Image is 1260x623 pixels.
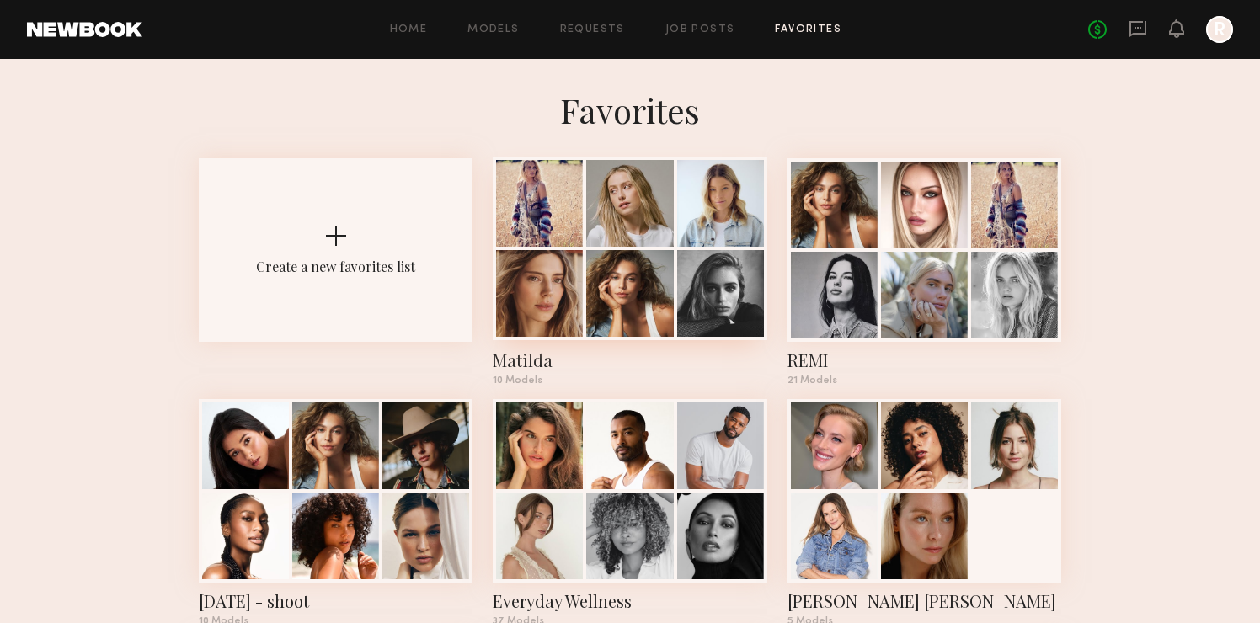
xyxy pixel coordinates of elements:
div: Everyday Wellness [493,589,766,613]
div: 10 Models [493,375,766,386]
a: R [1206,16,1233,43]
div: Matilda [493,349,766,372]
div: REMI [787,349,1061,372]
div: Leila Lou [787,589,1061,613]
a: Favorites [775,24,841,35]
button: Create a new favorites list [199,158,472,399]
div: May 5th - shoot [199,589,472,613]
a: Job Posts [665,24,735,35]
a: Home [390,24,428,35]
div: Create a new favorites list [256,258,415,275]
a: Matilda10 Models [493,158,766,386]
div: 21 Models [787,375,1061,386]
a: Requests [560,24,625,35]
a: REMI21 Models [787,158,1061,386]
a: Models [467,24,519,35]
